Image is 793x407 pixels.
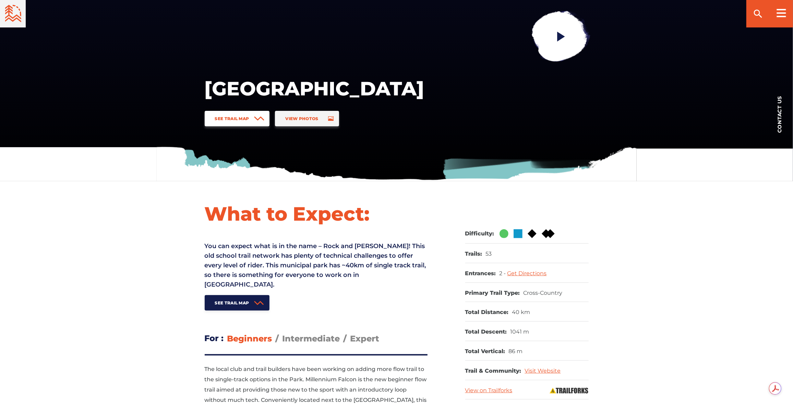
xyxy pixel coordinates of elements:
[465,270,496,277] dt: Entrances:
[350,334,380,344] span: Expert
[507,270,547,277] a: Get Directions
[227,334,272,344] span: Beginners
[215,300,249,305] span: See Trail Map
[510,328,529,336] dd: 1041 m
[465,309,509,316] dt: Total Distance:
[465,230,494,237] dt: Difficulty:
[465,368,521,375] dt: Trail & Community:
[205,331,224,346] h3: For
[465,387,513,394] a: View on Trailforks
[525,368,561,374] a: Visit Website
[486,251,492,258] dd: 53
[509,348,523,355] dd: 86 m
[205,202,428,226] h1: What to Expect:
[215,116,249,121] span: See Trail Map
[555,30,567,43] ion-icon: play
[512,309,530,316] dd: 40 km
[205,295,270,311] a: See Trail Map
[205,241,428,289] p: You can expect what is in the name – Rock and [PERSON_NAME]! This old school trail network has pl...
[500,229,508,238] img: Green Circle
[285,116,318,121] span: View Photos
[465,328,507,336] dt: Total Descent:
[205,111,270,126] a: See Trail Map
[753,8,764,19] ion-icon: search
[542,229,555,238] img: Double Black DIamond
[465,251,482,258] dt: Trails:
[205,77,424,101] h1: [GEOGRAPHIC_DATA]
[524,290,563,297] dd: Cross-Country
[465,290,520,297] dt: Primary Trail Type:
[465,348,505,355] dt: Total Vertical:
[275,111,339,126] a: View Photos
[283,334,340,344] span: Intermediate
[514,229,522,238] img: Blue Square
[528,229,537,238] img: Black Diamond
[549,387,589,394] img: Trailforks
[777,96,782,133] span: Contact us
[500,270,507,277] span: 2
[766,85,793,143] a: Contact us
